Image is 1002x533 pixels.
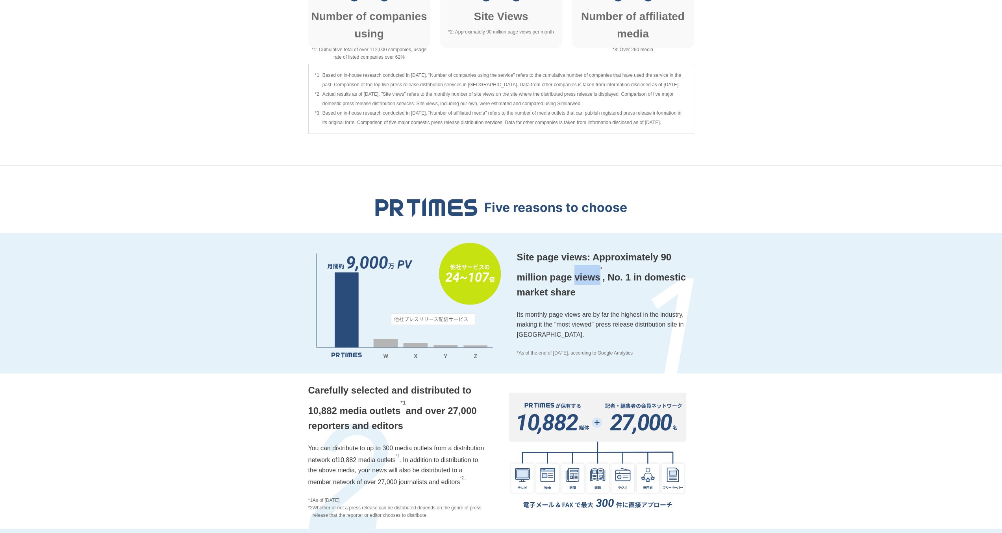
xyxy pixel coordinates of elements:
font: . In addition to distribution to the above media, your news will also be distributed to a member ... [308,457,478,485]
font: *2: Approximately 90 million page views per month [448,29,554,35]
font: Site Views [474,10,528,22]
font: Whether or not a press release can be distributed depends on the genre of press release that the ... [313,505,482,518]
img: Site page views: 89 million*, No. 1 domestic market share [308,243,501,364]
font: *3: Over 260 media [613,47,653,52]
font: Site page views: Approximately 90 million page views [517,252,672,282]
font: *1: Cumulative total of over 112,000 companies, usage rate of listed companies over 62% [312,47,427,60]
font: Number of affiliated media [581,10,685,40]
img: Carefully selected and distributed to 10,882 media outlets*1 and over 27,000 reporters and editors [501,383,694,520]
font: 10,882 media outlets [337,457,396,463]
font: *As of the end of [DATE], according to Google Analytics [517,350,633,356]
font: Its monthly page views are by far the highest in the industry, making it the "most viewed" press ... [517,311,684,338]
font: Five reasons to choose [484,200,627,215]
font: Actual results as of [DATE]. "Site views" refers to the monthly number of site views on the site ... [322,91,674,106]
font: Number of companies using [311,10,427,40]
font: Based on in-house research conducted in [DATE]. "Number of companies using the service" refers to... [322,72,681,87]
img: PR TIMES [375,197,478,217]
font: Based on in-house research conducted in [DATE]. "Number of affiliated media" refers to the number... [322,110,682,125]
font: As of [DATE] [313,498,339,503]
font: You can distribute to up to 300 media outlets from a distribution network of [308,445,484,464]
font: Carefully selected and distributed to 10,882 media outlets [308,385,472,416]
